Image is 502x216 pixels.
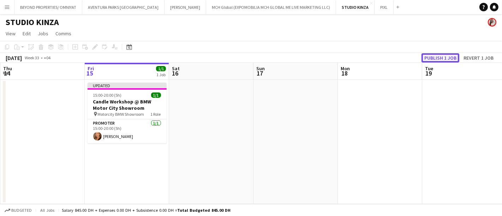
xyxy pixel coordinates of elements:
a: Jobs [35,29,51,38]
span: Edit [23,30,31,37]
span: Sun [256,65,265,72]
span: Sat [172,65,180,72]
button: Revert 1 job [461,53,496,62]
a: Comms [53,29,74,38]
app-user-avatar: Ines de Puybaudet [488,18,496,26]
span: 15 [86,69,94,77]
button: BEYOND PROPERTIES/ OMNIYAT [14,0,82,14]
span: 1 Role [151,112,161,117]
h1: STUDIO KINZA [6,17,59,28]
span: Budgeted [11,208,32,213]
div: [DATE] [6,54,22,61]
button: Publish 1 job [422,53,459,62]
span: View [6,30,16,37]
app-card-role: Promoter1/115:00-20:00 (5h)[PERSON_NAME] [88,119,167,143]
button: PIXL [375,0,394,14]
span: Thu [3,65,12,72]
button: Budgeted [4,206,33,214]
button: MCH Global (EXPOMOBILIA MCH GLOBAL ME LIVE MARKETING LLC) [206,0,336,14]
span: All jobs [39,208,56,213]
span: 14 [2,69,12,77]
span: Comms [55,30,71,37]
span: 17 [255,69,265,77]
span: Motorcity BMW Showroom [98,112,144,117]
span: Week 33 [23,55,41,60]
span: Fri [88,65,94,72]
span: 18 [340,69,350,77]
span: 1/1 [151,92,161,98]
span: 15:00-20:00 (5h) [93,92,122,98]
span: Total Budgeted 845.00 DH [177,208,231,213]
button: [PERSON_NAME] [165,0,206,14]
span: 16 [171,69,180,77]
span: 19 [424,69,433,77]
a: View [3,29,18,38]
button: STUDIO KINZA [336,0,375,14]
div: 1 Job [156,72,166,77]
a: Edit [20,29,34,38]
app-job-card: Updated15:00-20:00 (5h)1/1Candle Workshop @ BMW Motor City Showroom Motorcity BMW Showroom1 RoleP... [88,83,167,143]
div: Salary 845.00 DH + Expenses 0.00 DH + Subsistence 0.00 DH = [62,208,231,213]
div: +04 [44,55,50,60]
span: 1/1 [156,66,166,71]
button: AVENTURA PARKS [GEOGRAPHIC_DATA] [82,0,165,14]
span: Tue [425,65,433,72]
span: Mon [341,65,350,72]
div: Updated [88,83,167,88]
span: Jobs [38,30,48,37]
h3: Candle Workshop @ BMW Motor City Showroom [88,98,167,111]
